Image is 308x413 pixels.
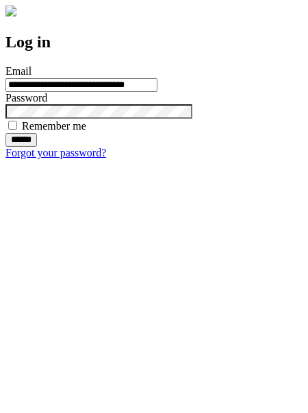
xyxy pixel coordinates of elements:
[22,120,86,132] label: Remember me
[5,5,16,16] img: logo-4e3dc11c47720685a147b03b5a06dd966a58ff35d612b21f08c02c0306f2b779.png
[5,65,31,77] label: Email
[5,33,303,51] h2: Log in
[5,147,106,158] a: Forgot your password?
[5,92,47,104] label: Password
